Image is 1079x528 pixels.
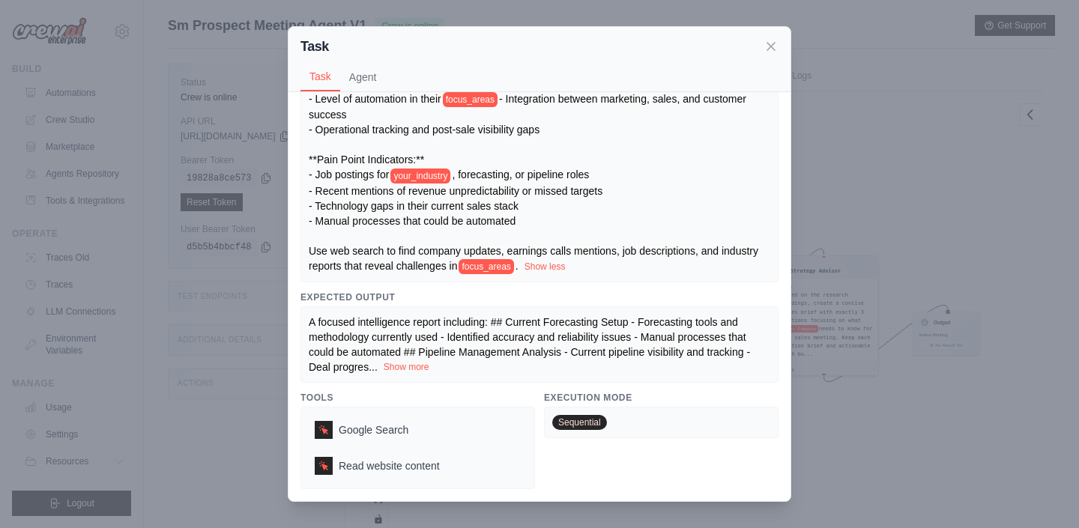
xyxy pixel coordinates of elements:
span: A focused intelligence report including: ## Current Forecasting Setup - Forecasting tools and met... [309,316,750,373]
span: Read website content [339,458,440,473]
span: your_industry [390,169,450,183]
span: Google Search [339,422,408,437]
span: , forecasting, or pipeline roles - Recent mentions of revenue unpredictability or missed targets ... [309,169,761,271]
button: Show less [525,261,566,273]
span: focus_areas [443,92,498,107]
button: Show more [384,361,429,373]
span: . [516,260,519,272]
h3: Expected Output [300,291,779,303]
h3: Tools [300,392,535,404]
h3: Execution Mode [544,392,779,404]
button: Agent [340,63,386,91]
span: focus_areas [459,259,513,274]
span: - Integration between marketing, sales, and customer success - Operational tracking and post-sale... [309,93,749,180]
div: ... [309,315,770,374]
span: Sequential [552,415,607,430]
